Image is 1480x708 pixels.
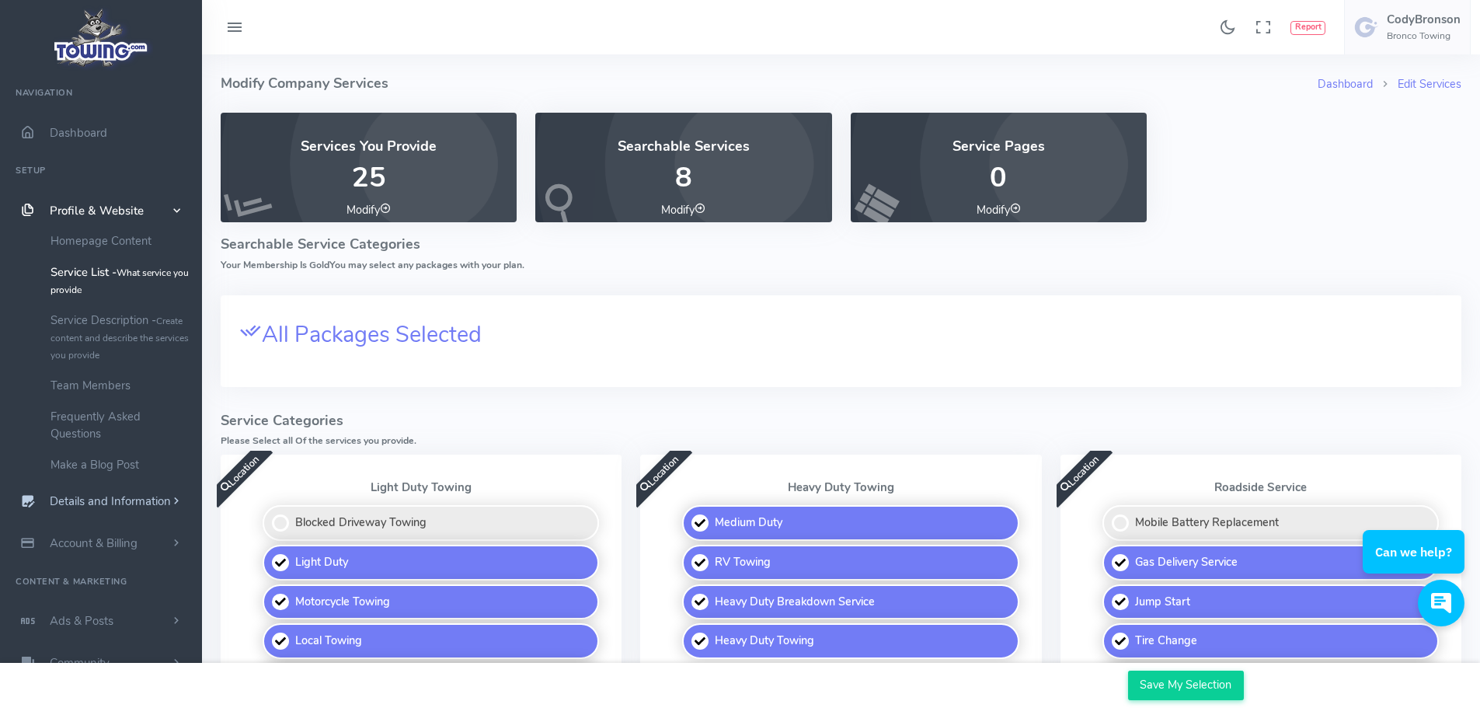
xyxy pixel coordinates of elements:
p: Light Duty Towing [239,481,603,494]
a: Edit Services [1398,76,1461,92]
label: Medium Duty [682,505,1019,541]
span: Community [50,655,110,671]
h6: Please Select all Of the services you provide. [221,436,1461,446]
span: Location [625,441,692,507]
label: Jump Start [1102,584,1439,620]
input: Save My Selection [1128,671,1244,700]
span: Location [206,441,273,507]
p: Heavy Duty Towing [659,481,1022,494]
label: Blocked Driveway Towing [263,505,599,541]
a: Modify [977,202,1021,218]
span: Ads & Posts [50,613,113,629]
h4: Modify Company Services [221,54,1318,113]
label: Heavy Duty Towing [682,623,1019,659]
img: logo [49,5,154,71]
span: Location [1046,441,1113,507]
a: Frequently Asked Questions [39,401,202,449]
a: Modify [346,202,391,218]
label: Tire Change [1102,623,1439,659]
span: Dashboard [50,125,107,141]
h4: Searchable Services [554,139,813,155]
label: Light Duty [263,545,599,581]
a: All Packages Selected [239,314,1443,351]
label: Motorcycle Towing [263,584,599,620]
span: Details and Information [50,494,171,510]
label: Gas Delivery Service [1102,545,1439,581]
a: Modify [661,202,705,218]
span: Profile & Website [50,203,144,218]
h6: Bronco Towing [1387,31,1461,41]
a: Make a Blog Post [39,449,202,480]
p: Roadside Service [1079,481,1443,494]
p: 25 [239,162,498,194]
h6: Your Membership Is Gold [221,260,1461,270]
span: You may select any packages with your plan. [329,259,524,271]
h4: Searchable Service Categories [221,237,1461,253]
h4: Services You Provide [239,139,498,155]
span: Account & Billing [50,535,138,551]
label: Local Towing [263,623,599,659]
a: Service Description -Create content and describe the services you provide [39,305,202,370]
span: All Packages Selected [262,319,482,350]
a: Service List -What service you provide [39,256,202,305]
small: Create content and describe the services you provide [50,315,189,361]
iframe: Conversations [1351,487,1480,642]
button: Report [1290,21,1325,35]
label: RV Towing [682,545,1019,581]
small: What service you provide [50,267,189,296]
p: 8 [554,162,813,194]
label: Heavy Duty Breakdown Service [682,584,1019,620]
a: Homepage Content [39,225,202,256]
p: 0 [869,162,1128,194]
a: Team Members [39,370,202,401]
h4: Service Pages [869,139,1128,155]
img: user-image [1354,15,1379,40]
h4: Service Categories [221,413,1461,429]
h5: CodyBronson [1387,13,1461,26]
label: Mobile Battery Replacement [1102,505,1439,541]
a: Dashboard [1318,76,1373,92]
